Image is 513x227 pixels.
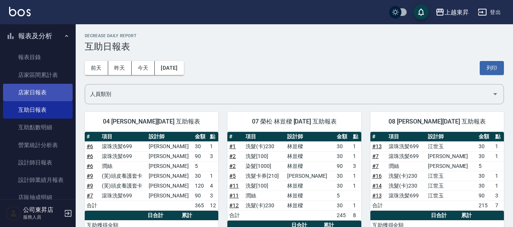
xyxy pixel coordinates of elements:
[244,151,285,161] td: 洗髮[100]
[335,132,351,142] th: 金額
[87,183,93,189] a: #9
[146,211,180,221] th: 日合計
[370,132,504,211] table: a dense table
[193,181,208,191] td: 120
[372,143,382,149] a: #13
[372,153,379,159] a: #7
[335,200,351,210] td: 30
[387,132,426,142] th: 項目
[132,61,155,75] button: 今天
[477,132,493,142] th: 金額
[493,132,504,142] th: 點
[229,143,236,149] a: #1
[426,132,477,142] th: 設計師
[3,26,73,46] button: 報表及分析
[414,5,429,20] button: save
[87,173,93,179] a: #9
[227,132,244,142] th: #
[3,189,73,206] a: 店販抽成明細
[351,161,361,171] td: 3
[208,132,218,142] th: 點
[477,141,493,151] td: 30
[229,193,239,199] a: #11
[445,8,469,17] div: 上越東昇
[335,161,351,171] td: 90
[426,161,477,171] td: [PERSON_NAME]
[208,200,218,210] td: 12
[351,141,361,151] td: 1
[229,183,239,189] a: #11
[285,132,335,142] th: 設計師
[351,151,361,161] td: 1
[85,33,504,38] h2: Decrease Daily Report
[100,141,147,151] td: 滾珠洗髪699
[244,161,285,171] td: 染髮[1000]
[244,132,285,142] th: 項目
[193,200,208,210] td: 365
[335,171,351,181] td: 30
[387,181,426,191] td: 洗髮(卡)230
[147,161,193,171] td: [PERSON_NAME]
[387,171,426,181] td: 洗髮(卡)230
[426,191,477,200] td: 江世玉
[372,193,382,199] a: #13
[387,191,426,200] td: 滾珠洗髪699
[229,153,236,159] a: #2
[370,132,387,142] th: #
[489,88,501,100] button: Open
[3,49,73,66] a: 報表目錄
[285,200,335,210] td: 林豈樑
[387,151,426,161] td: 滾珠洗髪699
[193,151,208,161] td: 90
[477,161,493,171] td: 5
[100,151,147,161] td: 滾珠洗髪699
[193,161,208,171] td: 5
[85,41,504,52] h3: 互助日報表
[493,151,504,161] td: 1
[244,181,285,191] td: 洗髮[100]
[94,118,209,125] span: 04 [PERSON_NAME][DATE] 互助報表
[9,7,31,16] img: Logo
[208,151,218,161] td: 3
[335,191,351,200] td: 5
[351,181,361,191] td: 1
[244,191,285,200] td: 潤絲
[193,171,208,181] td: 30
[88,88,489,101] input: 人員名稱
[3,171,73,189] a: 設計師業績月報表
[85,132,218,211] table: a dense table
[3,101,73,119] a: 互助日報表
[477,191,493,200] td: 90
[372,173,382,179] a: #16
[426,141,477,151] td: 江世玉
[459,211,504,221] th: 累計
[87,143,93,149] a: #6
[372,163,379,169] a: #7
[285,181,335,191] td: 林豈樑
[3,84,73,101] a: 店家日報表
[477,181,493,191] td: 30
[3,154,73,171] a: 設計師日報表
[87,193,93,199] a: #7
[108,61,132,75] button: 昨天
[3,136,73,154] a: 營業統計分析表
[477,151,493,161] td: 30
[335,151,351,161] td: 30
[23,206,62,214] h5: 公司東昇店
[155,61,183,75] button: [DATE]
[372,183,382,189] a: #14
[180,211,219,221] th: 累計
[227,132,361,221] table: a dense table
[244,171,285,181] td: 洗髮卡券[210]
[3,66,73,84] a: 店家區間累計表
[493,171,504,181] td: 1
[244,141,285,151] td: 洗髮(卡)230
[335,181,351,191] td: 30
[208,191,218,200] td: 3
[387,161,426,171] td: 潤絲
[193,141,208,151] td: 30
[493,181,504,191] td: 1
[335,141,351,151] td: 30
[100,181,147,191] td: (芙)頭皮養護套卡
[379,118,495,125] span: 08 [PERSON_NAME][DATE] 互助報表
